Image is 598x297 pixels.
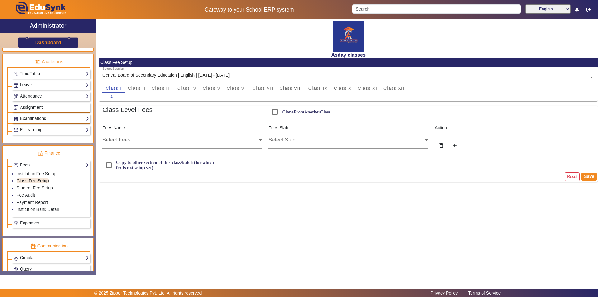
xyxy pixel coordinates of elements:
[465,289,504,297] a: Terms of Service
[102,106,262,113] h4: Class Level Fees
[102,72,230,79] div: Central Board of Secondary Education | English | [DATE] - [DATE]
[38,151,43,156] img: finance.png
[17,193,35,198] a: Fee Audit
[265,125,432,131] div: Fees Slab
[30,22,67,29] h2: Administrator
[102,66,124,71] div: Select Session
[94,290,203,296] p: © 2025 Zipper Technologies Pvt. Ltd. All rights reserved.
[333,21,364,52] img: 6c26f0c6-1b4f-4b8f-9f13-0669d385e8b7
[0,19,96,33] a: Administrator
[99,125,265,131] div: Fees Name
[7,243,90,249] p: Communication
[35,39,62,46] a: Dashboard
[281,109,330,115] label: CloneFromAnotherClass
[35,40,61,46] h3: Dashboard
[14,267,18,272] img: Support-tickets.png
[115,160,221,170] label: Copy to other section of this class/batch (for which fee is not setup yet)
[20,266,32,271] span: Query
[99,58,598,67] mat-card-header: Class Fee Setup
[106,86,122,90] span: Class I
[152,86,171,90] span: Class III
[227,86,246,90] span: Class VI
[17,207,59,212] a: Institution Bank Detail
[17,185,53,190] a: Student Fee Setup
[358,86,377,90] span: Class XI
[203,86,221,90] span: Class V
[252,86,273,90] span: Class VII
[102,137,131,142] span: Select Fees
[13,219,89,227] a: Expenses
[13,266,89,273] a: Query
[128,86,145,90] span: Class II
[14,221,18,225] img: Payroll.png
[352,4,521,14] input: Search
[110,95,114,99] span: A
[177,86,197,90] span: Class IV
[334,86,352,90] span: Class X
[565,172,580,181] button: Reset
[153,7,345,13] h5: Gateway to your School ERP system
[30,243,36,249] img: communication.png
[17,171,56,176] a: Institution Fee Setup
[279,86,302,90] span: Class VIII
[581,173,597,181] button: Save
[452,142,458,149] mat-icon: add
[17,178,49,183] a: Class Fee Setup
[427,289,461,297] a: Privacy Policy
[7,150,90,156] p: Finance
[20,105,43,110] span: Assignment
[14,105,18,110] img: Assignments.png
[13,104,89,111] a: Assignment
[308,86,328,90] span: Class IX
[7,59,90,65] p: Academics
[383,86,404,90] span: Class XII
[35,59,40,65] img: academic.png
[20,220,39,225] span: Expenses
[268,137,295,142] span: Select Slab
[17,200,48,205] a: Payment Report
[99,52,598,58] h2: Asday classes
[438,142,444,149] mat-icon: delete_outline
[431,125,515,131] div: Action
